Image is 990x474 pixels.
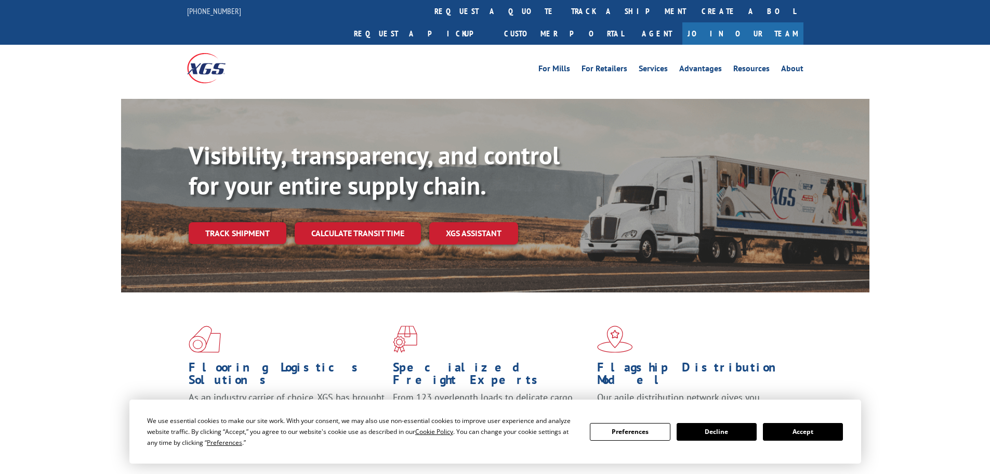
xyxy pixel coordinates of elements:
[295,222,421,245] a: Calculate transit time
[129,400,861,464] div: Cookie Consent Prompt
[415,427,453,436] span: Cookie Policy
[393,326,417,353] img: xgs-icon-focused-on-flooring-red
[189,391,385,428] span: As an industry carrier of choice, XGS has brought innovation and dedication to flooring logistics...
[677,423,757,441] button: Decline
[733,65,770,76] a: Resources
[147,415,577,448] div: We use essential cookies to make our site work. With your consent, we may also use non-essential ...
[781,65,803,76] a: About
[538,65,570,76] a: For Mills
[597,361,794,391] h1: Flagship Distribution Model
[582,65,627,76] a: For Retailers
[590,423,670,441] button: Preferences
[189,361,385,391] h1: Flooring Logistics Solutions
[187,6,241,16] a: [PHONE_NUMBER]
[189,139,560,201] b: Visibility, transparency, and control for your entire supply chain.
[429,222,518,245] a: XGS ASSISTANT
[639,65,668,76] a: Services
[393,361,589,391] h1: Specialized Freight Experts
[597,391,788,416] span: Our agile distribution network gives you nationwide inventory management on demand.
[631,22,682,45] a: Agent
[207,438,242,447] span: Preferences
[679,65,722,76] a: Advantages
[597,326,633,353] img: xgs-icon-flagship-distribution-model-red
[346,22,496,45] a: Request a pickup
[189,222,286,244] a: Track shipment
[682,22,803,45] a: Join Our Team
[189,326,221,353] img: xgs-icon-total-supply-chain-intelligence-red
[393,391,589,438] p: From 123 overlength loads to delicate cargo, our experienced staff knows the best way to move you...
[496,22,631,45] a: Customer Portal
[763,423,843,441] button: Accept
